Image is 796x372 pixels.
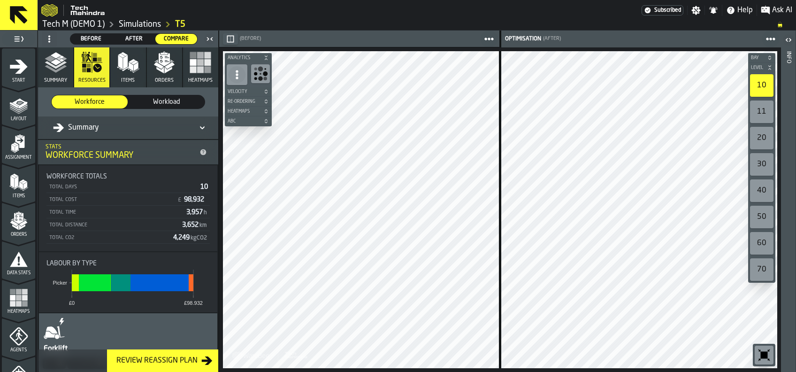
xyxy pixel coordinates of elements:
li: menu Data Stats [2,241,35,279]
label: button-switch-multi-After [113,33,155,45]
div: button-toolbar-undefined [748,178,775,204]
div: 50 [750,206,773,228]
a: link-to-/wh/i/48b63d5b-7b01-4ac5-b36e-111296781b18/settings/billing [642,5,683,15]
a: logo-header [225,344,313,366]
div: thumb [155,34,197,44]
div: StatList-item-Total Time [46,206,210,218]
span: km [199,223,207,228]
label: button-switch-multi-Compare [155,33,198,45]
span: Help [737,5,753,16]
div: Title [46,173,210,180]
span: Re-Ordering [226,99,261,104]
button: button-Review Reassign Plan [107,349,218,372]
span: Summary [44,77,67,84]
li: menu Agents [2,318,35,356]
div: Info [785,49,792,370]
span: Workforce Totals [46,173,107,180]
button: button- [225,107,272,116]
div: button-toolbar-undefined [249,62,272,87]
span: Heatmaps [2,309,35,314]
span: Workforce [55,97,124,107]
span: (After) [543,36,561,42]
span: 98,932 [184,196,206,203]
div: Summary [53,122,99,133]
label: button-switch-multi-Workforce [51,95,128,109]
div: 10 [750,74,773,97]
span: (Before) [240,36,261,42]
div: 60 [750,232,773,255]
div: button-toolbar-undefined [748,151,775,178]
span: Agents [2,348,35,353]
span: 4,249 [173,234,208,241]
button: button- [223,33,238,45]
div: 30 [750,153,773,176]
div: Review Reassign Plan [113,355,201,366]
div: StatList-item-Total Cost [46,193,210,206]
span: Before [74,35,108,43]
span: 3,957 [186,209,208,216]
a: link-to-/wh/i/48b63d5b-7b01-4ac5-b36e-111296781b18 [119,19,161,30]
span: 10 [200,184,208,190]
label: button-toggle-Toggle Full Menu [2,32,35,46]
label: button-switch-multi-Workload [128,95,205,109]
a: logo-header [41,2,105,19]
span: Heatmaps [226,109,261,114]
span: Assignment [2,155,35,160]
span: Level [749,65,765,70]
span: Items [121,77,135,84]
span: Workload [132,97,201,107]
div: stat-Workforce Totals [39,165,217,251]
div: button-toolbar-undefined [748,72,775,99]
li: menu Layout [2,87,35,124]
div: Stats [46,144,196,150]
span: Orders [2,232,35,237]
span: Orders [155,77,174,84]
label: button-toggle-Close me [203,33,216,45]
nav: Breadcrumb [41,19,792,30]
span: Heatmaps [188,77,213,84]
span: Bay [749,55,765,61]
div: thumb [113,34,155,44]
span: Layout [2,116,35,122]
button: button- [225,116,272,126]
div: Menu Subscription [642,5,683,15]
div: button-toolbar-undefined [753,344,775,366]
li: menu Assignment [2,125,35,163]
span: Analytics [226,55,261,61]
span: kgCO2 [191,235,207,241]
div: Total Distance [48,222,178,228]
span: £ [178,197,181,203]
span: Labour by Type [46,260,97,267]
div: button-toolbar-undefined [748,256,775,283]
div: Total Cost [48,197,173,203]
div: 20 [750,127,773,149]
div: Forklift [43,343,69,355]
div: Total CO2 [48,235,169,241]
svg: Reset zoom and position [757,348,772,363]
div: 11 [750,101,773,123]
li: menu Orders [2,202,35,240]
span: Start [2,78,35,83]
label: button-toggle-Settings [688,6,704,15]
div: Total Time [48,209,183,216]
label: button-switch-multi-Before [70,33,113,45]
header: Info [781,31,796,372]
li: menu Items [2,164,35,201]
button: button- [225,87,272,96]
text: Picker [53,280,67,286]
div: StatList-item-Total CO2 [46,231,210,244]
a: link-to-/wh/i/48b63d5b-7b01-4ac5-b36e-111296781b18 [42,19,105,30]
div: Title [46,260,210,267]
li: menu Heatmaps [2,279,35,317]
div: button-toolbar-undefined [748,204,775,230]
span: ABC [226,119,261,124]
div: DropdownMenuValue-all-agents-summary [53,122,194,133]
label: button-toggle-Open [782,32,795,49]
button: button- [748,53,775,62]
a: link-to-/wh/i/48b63d5b-7b01-4ac5-b36e-111296781b18/simulations/dff3a2cd-e2c8-47d3-a670-4d35f7897424 [175,19,185,30]
label: button-toggle-Help [722,5,757,16]
div: button-toolbar-undefined [748,99,775,125]
span: Items [2,194,35,199]
span: Data Stats [2,271,35,276]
